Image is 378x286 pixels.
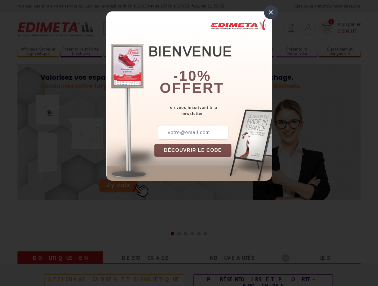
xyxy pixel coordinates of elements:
font: offert [160,80,224,96]
input: votre@email.com [158,126,228,140]
b: -10% [173,68,211,84]
button: DÉCOUVRIR LE CODE [154,144,231,157]
div: × [264,5,278,19]
div: en vous inscrivant à la newsletter ! [154,105,272,117]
